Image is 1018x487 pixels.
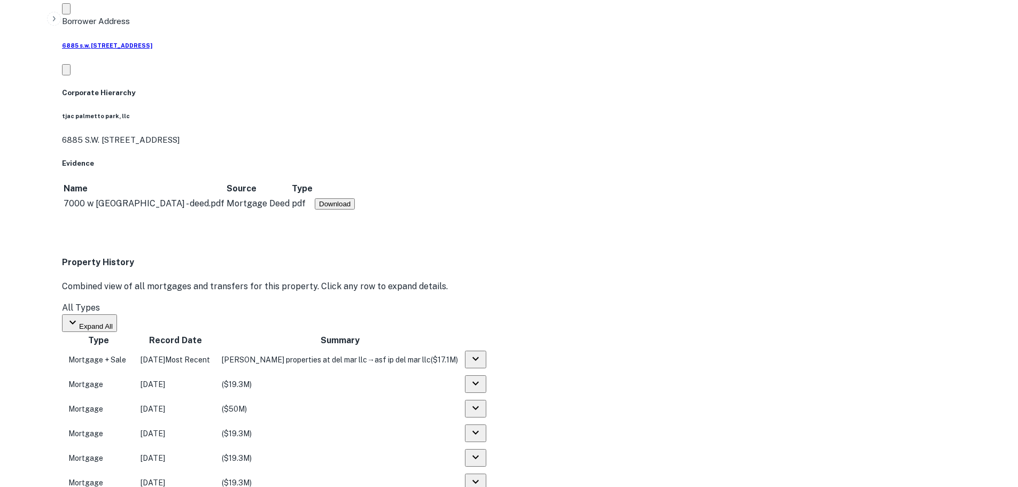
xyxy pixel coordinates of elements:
[62,158,1009,169] h5: Evidence
[62,314,117,332] button: Expand All
[291,182,313,196] th: Type
[62,112,1009,120] h6: tjac palmetto park, llc
[62,302,1009,314] div: All Types
[62,15,1009,28] p: Borrower Address
[63,182,225,196] th: Name
[165,355,210,364] span: Most Recent
[465,375,486,393] button: expand row
[222,454,252,462] span: ($ 19.3M )
[222,380,252,389] span: ($ 19.3M )
[62,41,1009,50] a: 6885 s.w. [STREET_ADDRESS]
[431,355,458,364] span: ($ 17.1M )
[63,197,225,211] td: 7000 w [GEOGRAPHIC_DATA] - deed.pdf
[62,134,1009,146] p: 6885 s.w. [STREET_ADDRESS]
[222,429,252,438] span: ($ 19.3M )
[226,182,290,196] th: Source
[64,182,88,195] div: Name
[465,424,486,442] button: expand row
[62,3,71,14] button: Copy Address
[135,398,215,420] td: [DATE]
[222,405,247,413] span: ($ 50M )
[222,478,252,487] span: ($ 19.3M )
[62,256,1009,269] h4: Property History
[135,349,215,371] td: [DATE]
[135,373,215,396] td: [DATE]
[135,334,215,347] th: Record Date
[226,197,290,211] td: Mortgage Deed
[216,334,463,347] th: Summary
[222,354,458,366] div: →
[62,88,1009,98] h5: Corporate Hierarchy
[135,447,215,469] td: [DATE]
[222,355,367,364] span: [PERSON_NAME] properties at del mar llc
[292,182,313,195] div: Type
[465,449,486,467] button: expand row
[68,355,126,364] span: Mortgage + Sale
[465,351,486,368] button: expand row
[375,355,431,364] span: asf ip del mar llc
[68,454,103,462] span: Mortgage
[62,181,1009,212] div: scrollable content
[68,380,103,389] span: Mortgage
[315,198,355,210] button: Download
[965,401,1018,453] iframe: Chat Widget
[68,405,103,413] span: Mortgage
[63,334,134,347] th: Type
[465,400,486,418] button: expand row
[68,478,103,487] span: Mortgage
[291,197,313,211] td: pdf
[62,64,71,75] button: Copy Address
[135,422,215,445] td: [DATE]
[227,182,257,195] div: Source
[62,280,1009,293] p: Combined view of all mortgages and transfers for this property. Click any row to expand details.
[68,429,103,438] span: Mortgage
